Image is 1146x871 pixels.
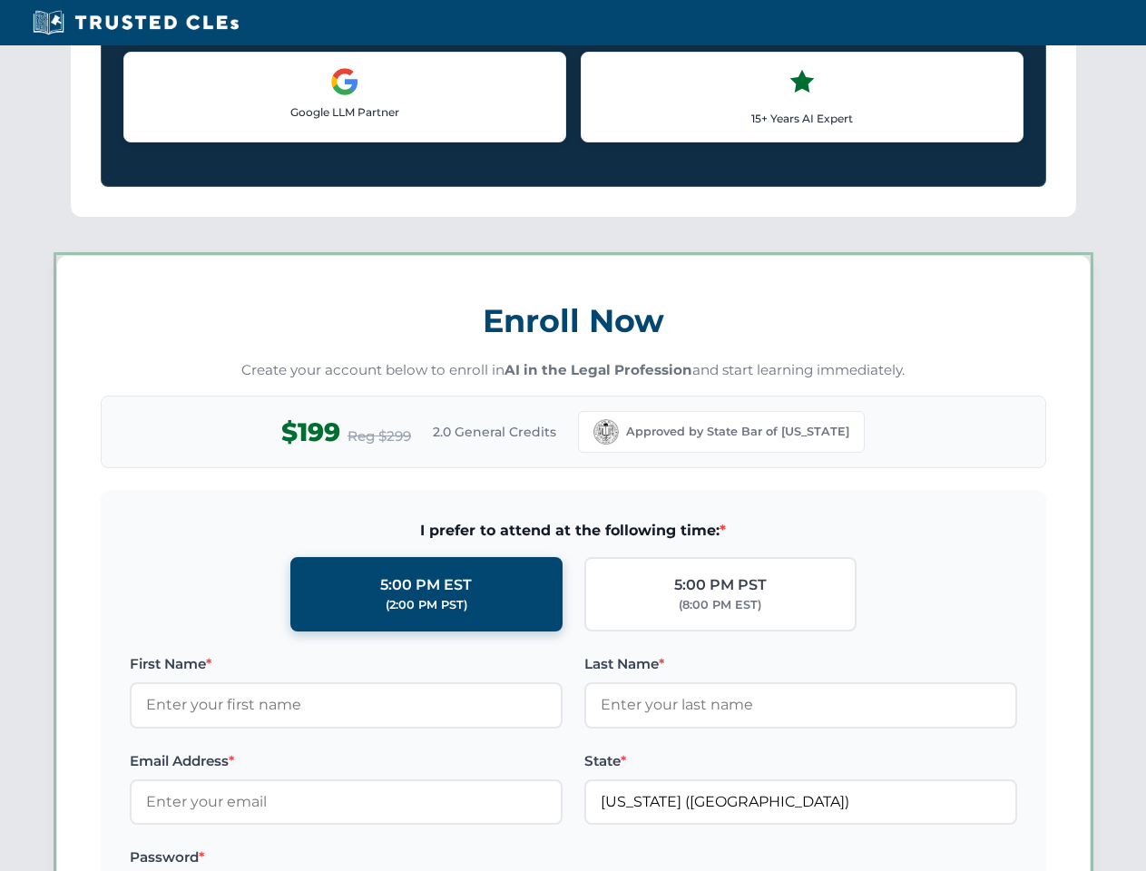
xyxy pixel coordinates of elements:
p: Google LLM Partner [139,103,551,121]
label: Email Address [130,750,563,772]
span: 2.0 General Credits [433,422,556,442]
span: Approved by State Bar of [US_STATE] [626,423,849,441]
span: $199 [281,412,340,453]
div: (8:00 PM EST) [679,596,761,614]
strong: AI in the Legal Profession [504,361,692,378]
input: California (CA) [584,779,1017,825]
input: Enter your first name [130,682,563,728]
input: Enter your email [130,779,563,825]
p: Create your account below to enroll in and start learning immediately. [101,360,1046,381]
input: Enter your last name [584,682,1017,728]
label: First Name [130,653,563,675]
label: State [584,750,1017,772]
img: California Bar [593,419,619,445]
label: Last Name [584,653,1017,675]
div: 5:00 PM PST [674,573,767,597]
img: Trusted CLEs [27,9,244,36]
div: (2:00 PM PST) [386,596,467,614]
span: I prefer to attend at the following time: [130,519,1017,543]
h3: Enroll Now [101,292,1046,349]
div: 5:00 PM EST [380,573,472,597]
span: Reg $299 [348,426,411,447]
label: Password [130,847,563,868]
img: Google [330,67,359,96]
p: 15+ Years AI Expert [596,110,1008,127]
